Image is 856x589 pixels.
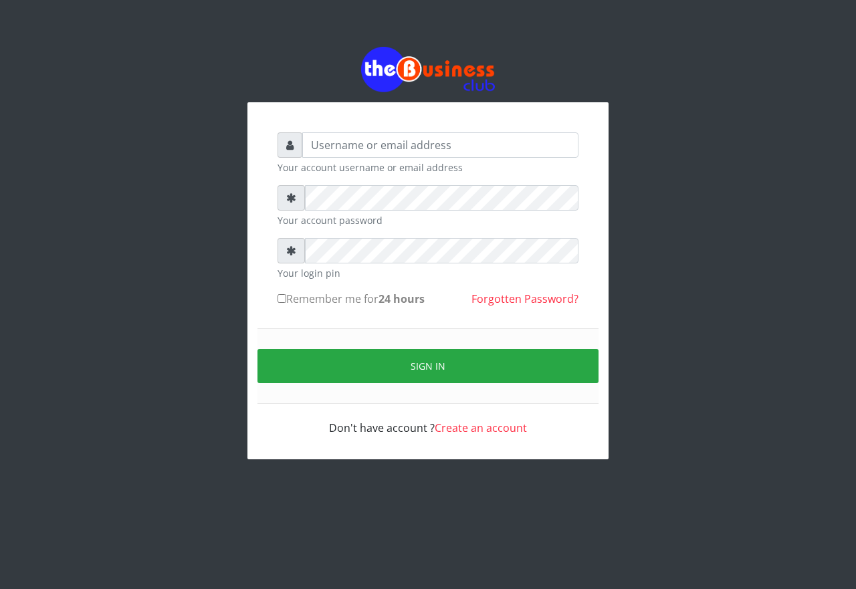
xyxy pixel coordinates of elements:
[471,291,578,306] a: Forgotten Password?
[278,291,425,307] label: Remember me for
[379,291,425,306] b: 24 hours
[302,132,578,158] input: Username or email address
[278,266,578,280] small: Your login pin
[278,160,578,174] small: Your account username or email address
[278,213,578,227] small: Your account password
[257,349,599,383] button: Sign in
[278,404,578,436] div: Don't have account ?
[278,294,286,303] input: Remember me for24 hours
[435,421,527,435] a: Create an account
